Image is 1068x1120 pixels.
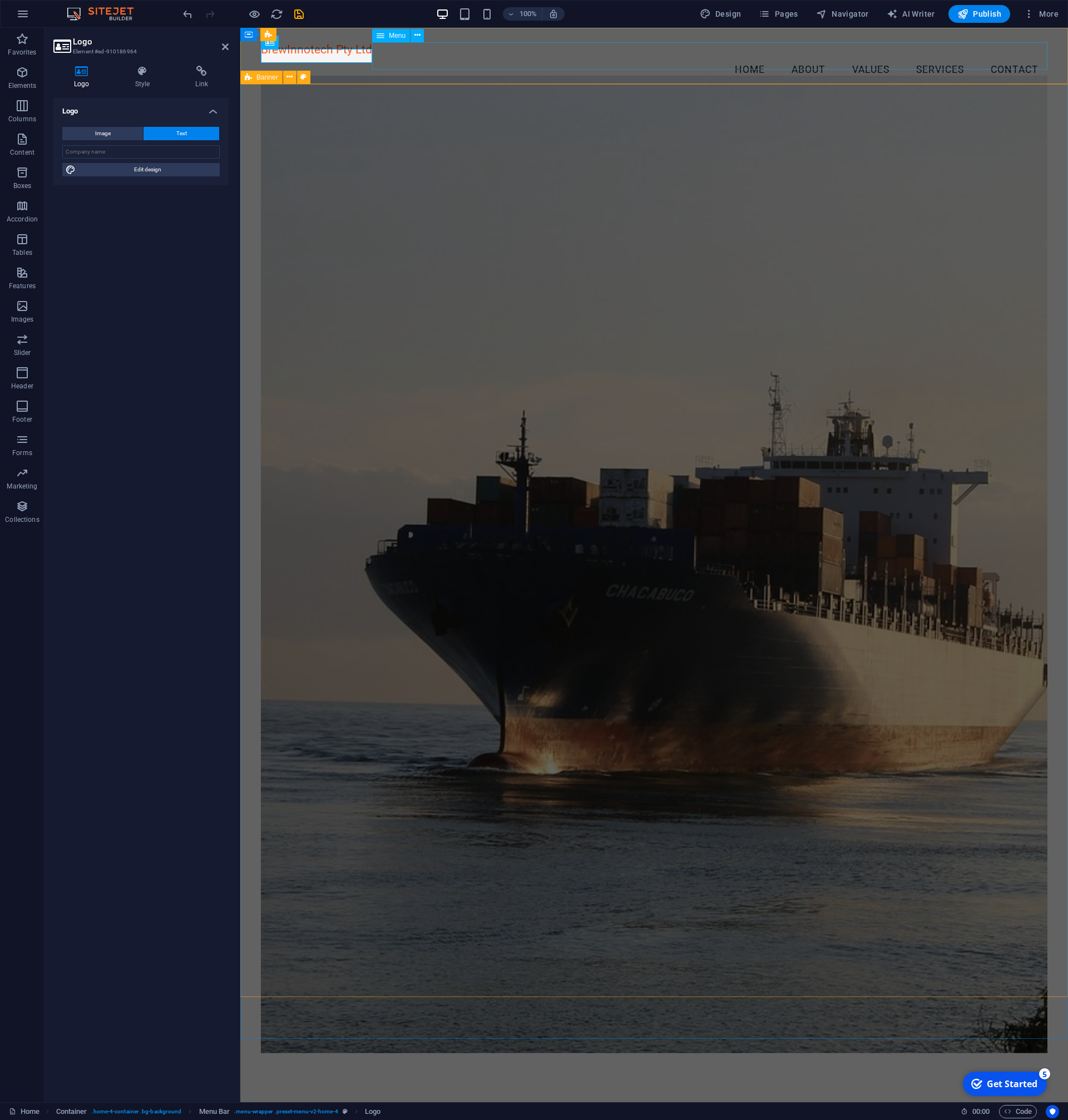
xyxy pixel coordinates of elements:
img: Editor Logo [64,7,147,21]
span: . menu-wrapper .preset-menu-v2-home-4 [234,1105,338,1118]
a: Click to cancel selection. Double-click to open Pages [9,1105,39,1118]
button: More [1019,5,1063,23]
p: Collections [5,515,39,524]
p: Favorites [8,48,36,57]
i: This element is a customizable preset [343,1108,348,1114]
p: Columns [8,115,36,124]
span: 00 00 [972,1105,990,1118]
button: Usercentrics [1046,1105,1059,1118]
p: Elements [8,81,37,90]
h4: Link [175,66,229,89]
span: Code [1004,1105,1032,1118]
input: Company name [62,145,220,159]
i: Reload page [270,8,283,21]
p: Accordion [7,215,38,224]
span: Click to select. Double-click to edit [199,1105,230,1118]
span: AI Writer [887,8,935,19]
button: undo [181,7,194,21]
button: 100% [503,7,542,21]
div: Design (Ctrl+Alt+Y) [695,5,746,23]
i: Undo: Delete elements (Ctrl+Z) [181,8,194,21]
div: Get Started [30,11,81,23]
p: Content [10,148,34,157]
button: Image [62,127,143,140]
p: Slider [14,348,31,357]
span: Menu [389,32,406,39]
button: reload [270,7,283,21]
p: Boxes [13,181,32,190]
span: Text [176,127,187,140]
button: Design [695,5,746,23]
span: Navigator [816,8,869,19]
span: Publish [957,8,1001,19]
button: Text [144,127,219,140]
p: Forms [12,448,32,457]
span: Image [95,127,111,140]
span: Click to select. Double-click to edit [365,1105,380,1118]
span: Pages [759,8,798,19]
p: Images [11,315,34,324]
span: . home-4-container .bg-background [91,1105,181,1118]
button: Click here to leave preview mode and continue editing [248,7,261,21]
p: Tables [12,248,32,257]
h3: Element #ed-910186964 [73,47,206,57]
h4: Style [115,66,175,89]
button: Edit design [62,163,220,176]
button: Navigator [812,5,873,23]
h4: Logo [53,98,229,118]
p: Features [9,282,36,290]
h4: Logo [53,66,115,89]
span: Click to select. Double-click to edit [56,1105,87,1118]
button: AI Writer [882,5,940,23]
div: Get Started 5 items remaining, 0% complete [6,4,90,29]
button: Pages [754,5,802,23]
span: Design [700,8,741,19]
nav: breadcrumb [56,1105,381,1118]
span: : [980,1107,982,1116]
span: Edit design [79,163,216,176]
p: Header [11,382,33,391]
p: Marketing [7,482,37,491]
span: More [1023,8,1059,19]
i: Save (Ctrl+S) [293,8,305,21]
button: save [292,7,305,21]
button: Code [999,1105,1037,1118]
i: On resize automatically adjust zoom level to fit chosen device. [548,9,558,19]
h6: Session time [961,1105,990,1118]
button: Publish [948,5,1010,23]
p: Footer [12,415,32,424]
h6: 100% [520,7,537,21]
div: 5 [82,1,93,12]
span: Banner [256,74,278,81]
h2: Logo [73,37,229,47]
